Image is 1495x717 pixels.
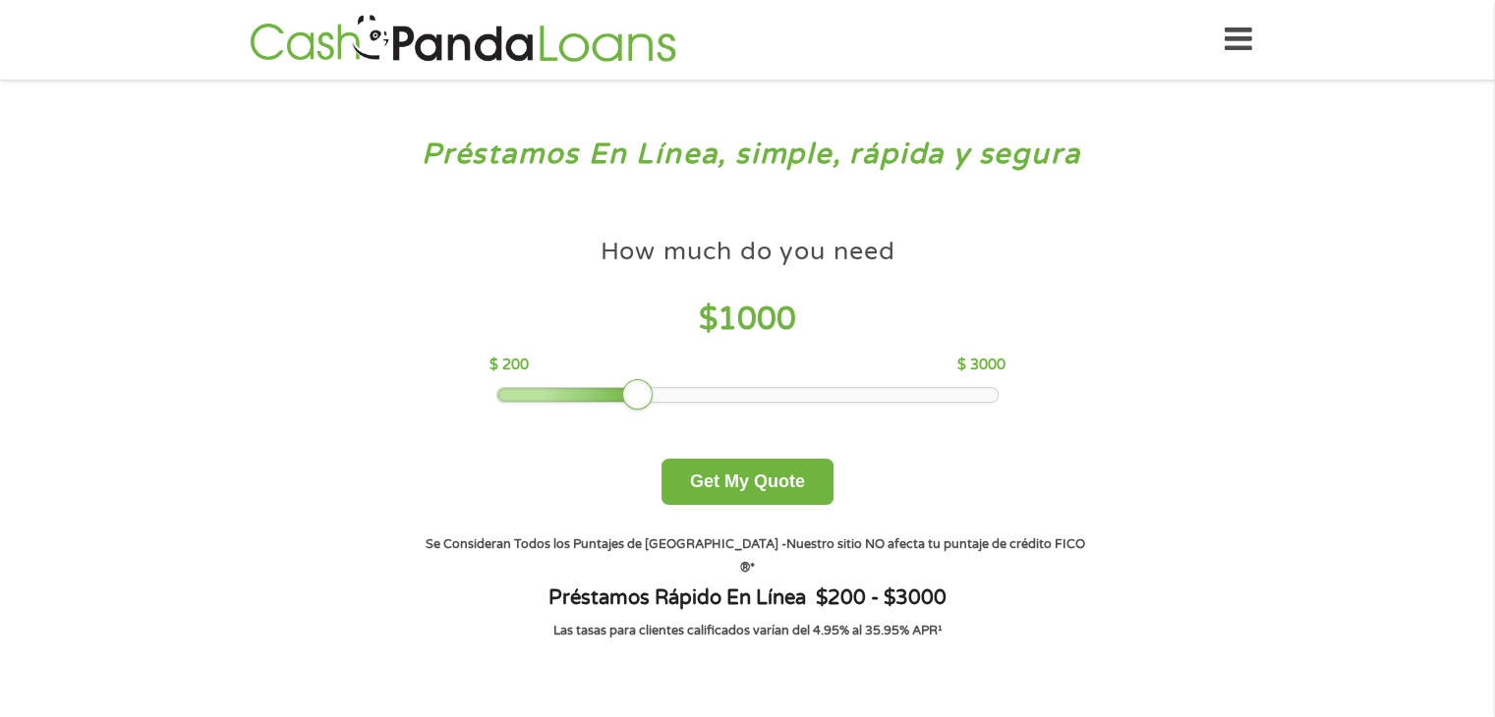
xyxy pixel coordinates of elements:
p: $ 200 [489,355,529,376]
h4: How much do you need [601,236,895,268]
h4: Préstamos Rápido En Línea $200 - $3000 [403,585,1091,611]
img: GetLoanNow Logo [244,12,682,68]
button: Get My Quote [661,459,834,505]
p: $ 3000 [957,355,1006,376]
strong: Nuestro sitio NO afecta tu puntaje de crédito FICO ®* [740,536,1085,576]
h4: $ [489,300,1006,340]
strong: Se Consideran Todos los Puntajes de [GEOGRAPHIC_DATA] - [426,536,786,552]
strong: Las tasas para clientes calificados varían del 4.95% al 35.95% APR¹ [553,623,943,638]
h3: Préstamos En Línea, simple, rápida y segura [57,137,1439,173]
span: 1000 [718,301,796,338]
